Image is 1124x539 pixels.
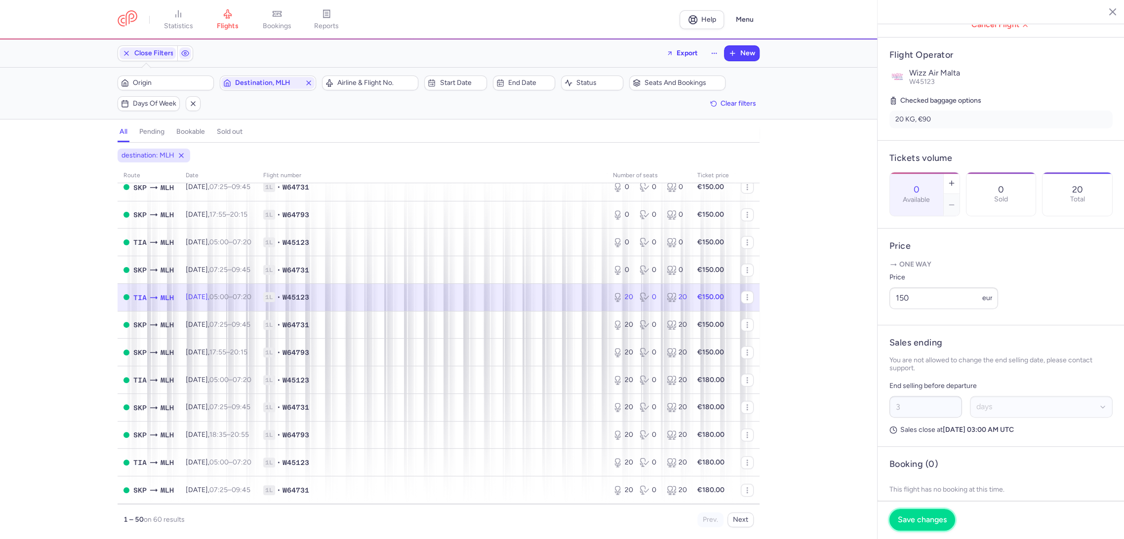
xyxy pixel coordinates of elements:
[233,293,251,301] time: 07:20
[697,210,724,219] strong: €150.00
[133,182,147,193] span: SKP
[263,375,275,385] span: 1L
[889,396,962,418] input: ##
[889,153,1113,164] h4: Tickets volume
[282,430,309,440] span: W64793
[186,320,250,329] span: [DATE],
[209,266,228,274] time: 07:25
[118,10,137,29] a: CitizenPlane red outlined logo
[209,210,226,219] time: 17:55
[263,430,275,440] span: 1L
[277,347,281,357] span: •
[209,430,249,439] span: –
[161,319,174,330] span: Euroairport France, Bâle, Switzerland
[186,266,250,274] span: [DATE],
[277,210,281,220] span: •
[667,182,685,192] div: 0
[161,402,174,413] span: Euroairport France, Bâle, Switzerland
[133,485,147,496] span: Alexander The Great Airport, Skopje, Macedonia, The former Yugoslav Rep. of
[186,348,247,356] span: [DATE],
[337,79,415,87] span: Airline & Flight No.
[667,265,685,275] div: 0
[144,515,185,524] span: on 60 results
[697,403,724,411] strong: €180.00
[209,486,250,494] span: –
[133,347,147,358] span: Alexander The Great Airport, Skopje, Macedonia, The former Yugoslav Rep. of
[667,485,685,495] div: 20
[263,22,291,31] span: bookings
[161,347,174,358] span: Euroairport France, Bâle, Switzerland
[220,76,316,90] button: Destination, MLH
[186,376,251,384] span: [DATE],
[282,402,309,412] span: W64731
[120,127,127,136] h4: all
[161,265,174,275] span: Euroairport France, Bâle, Switzerland
[889,459,938,470] h4: Booking (0)
[133,429,147,440] span: SKP
[233,376,251,384] time: 07:20
[1070,195,1085,203] p: Total
[263,237,275,247] span: 1L
[909,77,935,86] span: W45123
[232,403,250,411] time: 09:45
[263,182,275,192] span: 1L
[277,320,281,330] span: •
[667,292,685,302] div: 20
[133,319,147,330] span: Alexander The Great Airport, Skopje, Macedonia, The former Yugoslav Rep. of
[889,337,942,348] h4: Sales ending
[889,380,1113,392] p: End selling before departure
[613,237,632,247] div: 0
[322,76,418,90] button: Airline & Flight No.
[134,49,174,57] span: Close Filters
[561,76,623,90] button: Status
[994,195,1008,203] p: Sold
[721,100,756,107] span: Clear filters
[667,320,685,330] div: 20
[282,347,309,357] span: W64793
[263,265,275,275] span: 1L
[133,209,147,220] span: Alexander The Great Airport, Skopje, Macedonia, The former Yugoslav Rep. of
[424,76,486,90] button: Start date
[263,402,275,412] span: 1L
[697,320,724,329] strong: €150.00
[667,210,685,220] div: 0
[697,430,724,439] strong: €180.00
[277,430,281,440] span: •
[133,265,147,275] span: Alexander The Great Airport, Skopje, Macedonia, The former Yugoslav Rep. of
[203,9,252,31] a: flights
[209,183,228,191] time: 07:25
[613,265,632,275] div: 0
[209,320,228,329] time: 07:25
[230,348,247,356] time: 20:15
[282,182,309,192] span: W64731
[680,10,724,29] a: Help
[133,402,147,413] span: Alexander The Great Airport, Skopje, Macedonia, The former Yugoslav Rep. of
[640,237,658,247] div: 0
[257,168,607,183] th: Flight number
[740,49,755,57] span: New
[697,458,724,466] strong: €180.00
[176,127,205,136] h4: bookable
[235,79,301,87] span: Destination, MLH
[640,320,658,330] div: 0
[667,347,685,357] div: 20
[667,402,685,412] div: 20
[889,49,1113,61] h4: Flight Operator
[282,210,309,220] span: W64793
[209,183,250,191] span: –
[118,76,214,90] button: Origin
[161,209,174,220] span: Euroairport France, Bâle, Switzerland
[730,10,760,29] button: Menu
[263,347,275,357] span: 1L
[233,458,251,466] time: 07:20
[186,458,251,466] span: [DATE],
[161,375,174,385] span: Euroairport France, Bâle, Switzerland
[667,375,685,385] div: 20
[493,76,555,90] button: End date
[697,512,723,527] button: Prev.
[209,238,251,246] span: –
[252,9,302,31] a: bookings
[282,458,309,467] span: W45123
[277,375,281,385] span: •
[186,183,250,191] span: [DATE],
